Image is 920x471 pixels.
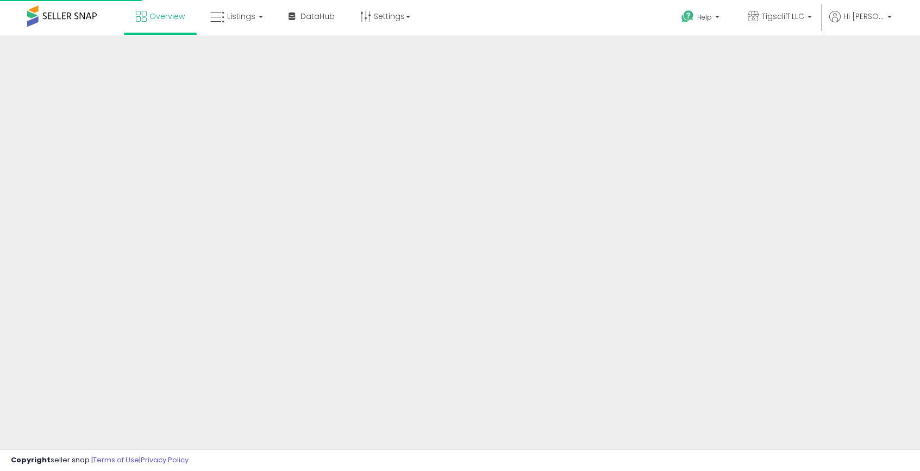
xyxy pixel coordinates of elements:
[681,10,694,23] i: Get Help
[93,455,139,465] a: Terms of Use
[697,13,712,22] span: Help
[227,11,255,22] span: Listings
[149,11,185,22] span: Overview
[141,455,189,465] a: Privacy Policy
[301,11,335,22] span: DataHub
[762,11,804,22] span: Tigscliff LLC
[11,455,51,465] strong: Copyright
[673,2,730,35] a: Help
[843,11,884,22] span: Hi [PERSON_NAME]
[829,11,892,35] a: Hi [PERSON_NAME]
[11,455,189,466] div: seller snap | |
